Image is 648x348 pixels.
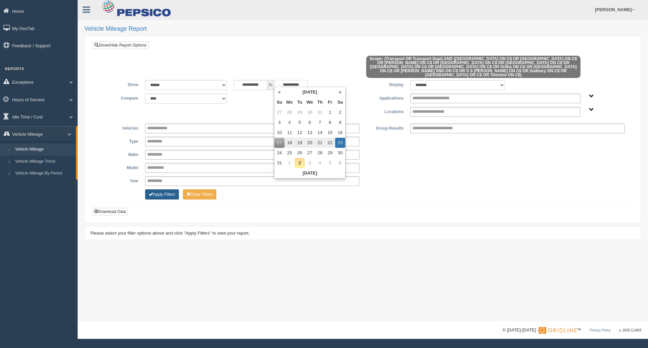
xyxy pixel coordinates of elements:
a: Privacy Policy [590,328,611,332]
td: 5 [295,117,305,128]
label: Model [98,163,142,171]
span: Please select your filter options above and click "Apply Filters" to view your report. [90,231,250,236]
td: 30 [335,148,345,158]
span: Scope: (Transport OR Transport Dept) AND ([GEOGRAPHIC_DATA] ON C$ OR [GEOGRAPHIC_DATA] ON C$ OR [... [366,56,580,78]
label: Locations [363,107,407,115]
td: 3 [274,117,285,128]
td: 3 [305,158,315,168]
td: 10 [274,128,285,138]
a: Vehicle Mileage [12,143,76,156]
button: Change Filter Options [183,189,216,199]
th: Fr [325,97,335,107]
label: Vehicles [98,124,142,132]
td: 7 [315,117,325,128]
img: Gridline [539,327,577,334]
td: 22 [325,138,335,148]
th: Mo [285,97,295,107]
span: v. 2025.5.2403 [619,328,641,332]
td: 31 [315,107,325,117]
div: © [DATE]-[DATE] - ™ [503,327,641,334]
td: 1 [325,107,335,117]
td: 6 [335,158,345,168]
td: 28 [285,107,295,117]
label: Show [98,80,142,88]
label: Compare [98,93,142,102]
button: Change Filter Options [145,189,179,199]
td: 27 [305,148,315,158]
td: 18 [285,138,295,148]
td: 21 [315,138,325,148]
td: 4 [315,158,325,168]
th: Th [315,97,325,107]
td: 29 [325,148,335,158]
button: Download Data [92,208,128,215]
th: [DATE] [274,168,345,178]
h2: Vehicle Mileage Report [84,26,641,32]
td: 2 [335,107,345,117]
th: We [305,97,315,107]
td: 5 [325,158,335,168]
td: 15 [325,128,335,138]
td: 4 [285,117,295,128]
label: Display [363,80,407,88]
td: 19 [295,138,305,148]
td: 2 [295,158,305,168]
label: Make [98,150,142,158]
th: Su [274,97,285,107]
td: 30 [305,107,315,117]
label: Year [98,176,142,184]
td: 25 [285,148,295,158]
th: Tu [295,97,305,107]
td: 16 [335,128,345,138]
th: » [335,87,345,97]
td: 13 [305,128,315,138]
td: 11 [285,128,295,138]
td: 26 [295,148,305,158]
td: 17 [274,138,285,148]
a: Vehicle Mileage Trend [12,156,76,168]
label: Group Results [363,124,407,132]
td: 9 [335,117,345,128]
td: 23 [335,138,345,148]
td: 8 [325,117,335,128]
td: 1 [285,158,295,168]
a: Show/Hide Report Options [92,42,148,49]
a: Vehicle Mileage By Period [12,167,76,180]
td: 24 [274,148,285,158]
td: 31 [274,158,285,168]
td: 12 [295,128,305,138]
label: Applications [363,93,407,102]
td: 27 [274,107,285,117]
th: Sa [335,97,345,107]
th: « [274,87,285,97]
td: 20 [305,138,315,148]
th: [DATE] [285,87,335,97]
td: 14 [315,128,325,138]
td: 29 [295,107,305,117]
td: 28 [315,148,325,158]
label: Type [98,137,142,145]
td: 6 [305,117,315,128]
span: to [267,80,274,90]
